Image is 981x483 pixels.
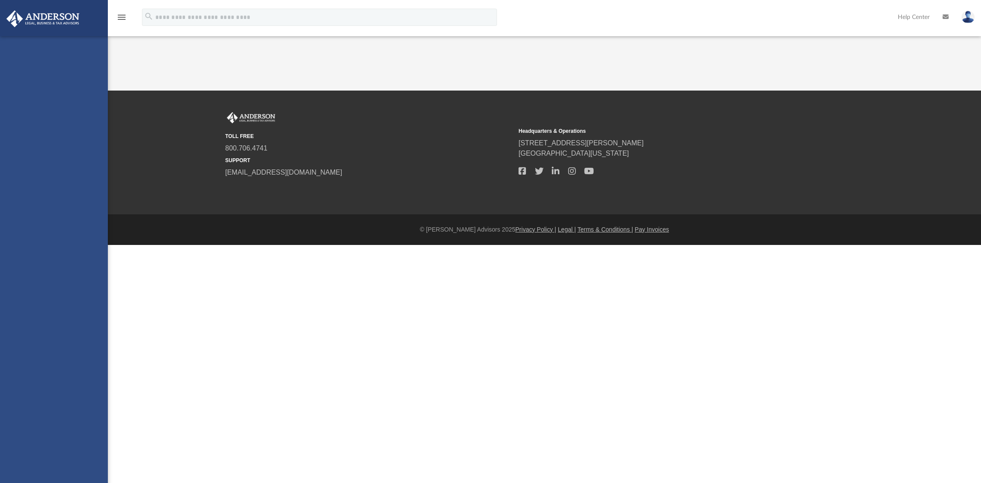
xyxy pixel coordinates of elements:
[635,226,669,233] a: Pay Invoices
[962,11,975,23] img: User Pic
[225,132,513,140] small: TOLL FREE
[519,150,629,157] a: [GEOGRAPHIC_DATA][US_STATE]
[519,139,644,147] a: [STREET_ADDRESS][PERSON_NAME]
[108,225,981,234] div: © [PERSON_NAME] Advisors 2025
[116,12,127,22] i: menu
[516,226,557,233] a: Privacy Policy |
[519,127,806,135] small: Headquarters & Operations
[225,169,342,176] a: [EMAIL_ADDRESS][DOMAIN_NAME]
[144,12,154,21] i: search
[116,16,127,22] a: menu
[4,10,82,27] img: Anderson Advisors Platinum Portal
[225,144,267,152] a: 800.706.4741
[225,112,277,123] img: Anderson Advisors Platinum Portal
[558,226,576,233] a: Legal |
[225,157,513,164] small: SUPPORT
[578,226,633,233] a: Terms & Conditions |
